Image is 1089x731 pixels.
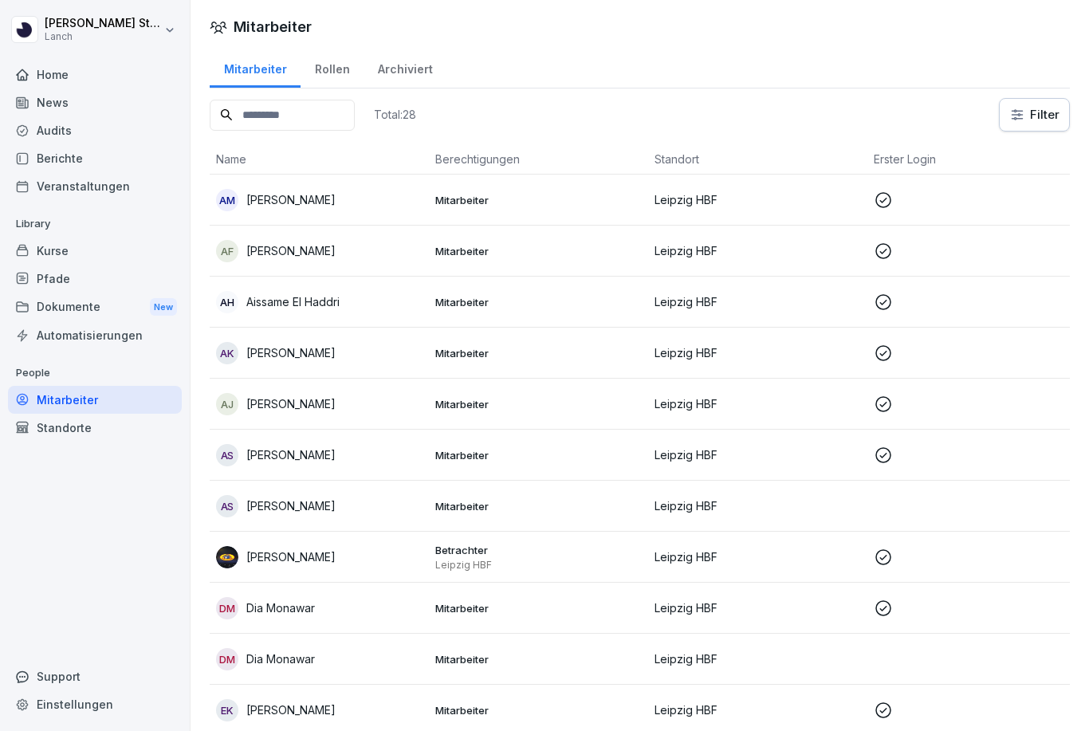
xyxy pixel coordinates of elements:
p: Mitarbeiter [435,652,642,666]
p: Leipzig HBF [655,548,861,565]
th: Berechtigungen [429,144,648,175]
th: Name [210,144,429,175]
a: Einstellungen [8,690,182,718]
th: Standort [648,144,867,175]
a: Mitarbeiter [210,47,301,88]
p: [PERSON_NAME] [246,242,336,259]
th: Erster Login [867,144,1087,175]
p: Leipzig HBF [655,702,861,718]
p: Mitarbeiter [435,346,642,360]
p: Leipzig HBF [655,395,861,412]
a: Berichte [8,144,182,172]
p: Leipzig HBF [655,293,861,310]
div: EK [216,699,238,721]
h1: Mitarbeiter [234,16,312,37]
p: Leipzig HBF [655,497,861,514]
a: Home [8,61,182,88]
p: Aissame El Haddri [246,293,340,310]
p: [PERSON_NAME] [246,702,336,718]
a: Veranstaltungen [8,172,182,200]
p: [PERSON_NAME] [246,395,336,412]
p: Mitarbeiter [435,397,642,411]
p: Leipzig HBF [655,599,861,616]
p: Dia Monawar [246,650,315,667]
a: Archiviert [364,47,446,88]
p: Mitarbeiter [435,601,642,615]
p: Betrachter [435,543,642,557]
a: DokumenteNew [8,293,182,322]
p: Mitarbeiter [435,193,642,207]
div: AK [216,342,238,364]
p: People [8,360,182,386]
p: Leipzig HBF [655,191,861,208]
div: Dokumente [8,293,182,322]
img: g4w5x5mlkjus3ukx1xap2hc0.png [216,546,238,568]
div: AJ [216,393,238,415]
div: DM [216,648,238,670]
p: Dia Monawar [246,599,315,616]
a: News [8,88,182,116]
p: Mitarbeiter [435,703,642,717]
div: AS [216,495,238,517]
p: Leipzig HBF [655,446,861,463]
div: DM [216,597,238,619]
p: Lanch [45,31,161,42]
p: Leipzig HBF [655,242,861,259]
a: Standorte [8,414,182,442]
p: Leipzig HBF [655,344,861,361]
a: Rollen [301,47,364,88]
p: Leipzig HBF [655,650,861,667]
p: Total: 28 [374,107,416,122]
p: Library [8,211,182,237]
div: New [150,298,177,316]
a: Pfade [8,265,182,293]
a: Kurse [8,237,182,265]
p: [PERSON_NAME] [246,497,336,514]
p: Mitarbeiter [435,244,642,258]
p: [PERSON_NAME] [246,548,336,565]
button: Filter [1000,99,1069,131]
p: [PERSON_NAME] [246,344,336,361]
a: Mitarbeiter [8,386,182,414]
p: [PERSON_NAME] [246,191,336,208]
p: [PERSON_NAME] Stampehl [45,17,161,30]
p: Leipzig HBF [435,559,642,572]
p: Mitarbeiter [435,295,642,309]
div: AM [216,189,238,211]
div: AH [216,291,238,313]
div: AF [216,240,238,262]
div: Support [8,662,182,690]
a: Automatisierungen [8,321,182,349]
p: [PERSON_NAME] [246,446,336,463]
a: Audits [8,116,182,144]
div: Filter [1009,107,1060,123]
p: Mitarbeiter [435,448,642,462]
p: Mitarbeiter [435,499,642,513]
div: as [216,444,238,466]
